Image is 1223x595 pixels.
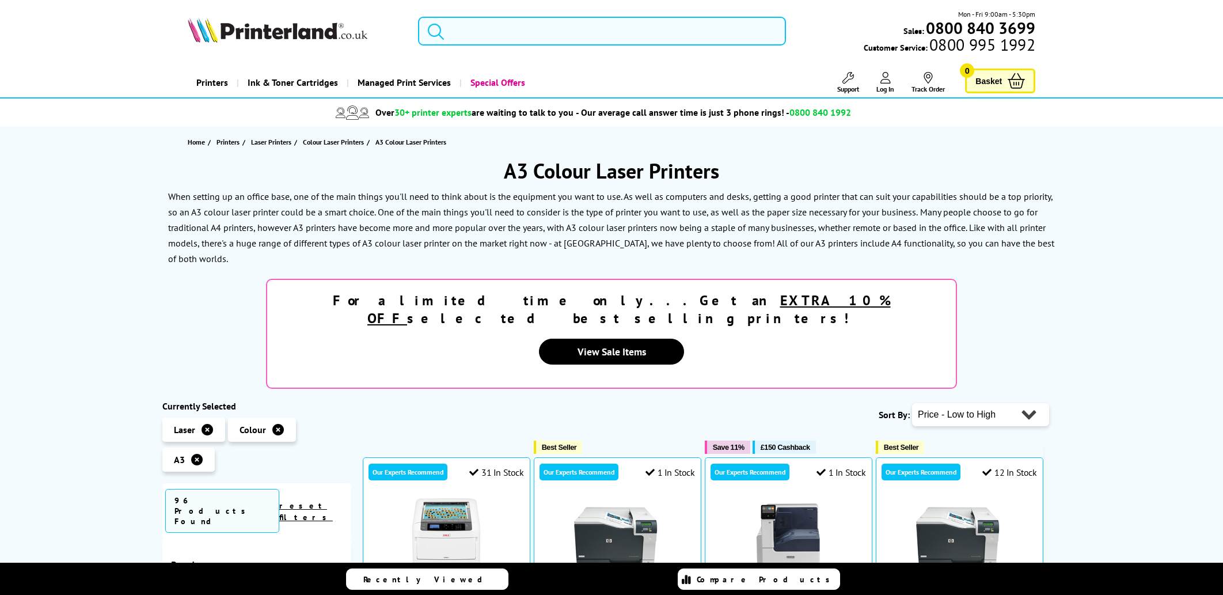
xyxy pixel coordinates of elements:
[789,107,851,118] span: 0800 840 1992
[171,559,343,570] span: Brand
[394,107,472,118] span: 30+ printer experts
[745,498,831,585] img: Xerox VersaLink C7000DN (Box Opened)
[333,291,891,327] strong: For a limited time only...Get an selected best selling printers!
[711,464,789,480] div: Our Experts Recommend
[168,191,1053,218] p: When setting up an office base, one of the main things you'll need to think about is the equipmen...
[876,85,894,93] span: Log In
[926,17,1035,39] b: 0800 840 3699
[375,107,573,118] span: Over are waiting to talk to you
[864,39,1035,53] span: Customer Service:
[363,574,494,585] span: Recently Viewed
[251,136,294,148] a: Laser Printers
[240,424,266,435] span: Colour
[534,441,583,454] button: Best Seller
[165,489,279,533] span: 96 Products Found
[540,464,618,480] div: Our Experts Recommend
[924,22,1035,33] a: 0800 840 3699
[188,17,404,45] a: Printerland Logo
[816,467,866,478] div: 1 In Stock
[162,400,351,412] div: Currently Selected
[958,9,1035,20] span: Mon - Fri 9:00am - 5:30pm
[369,464,447,480] div: Our Experts Recommend
[975,73,1002,89] span: Basket
[928,39,1035,50] span: 0800 995 1992
[217,136,240,148] span: Printers
[960,63,974,78] span: 0
[174,424,195,435] span: Laser
[237,68,347,97] a: Ink & Toner Cartridges
[217,136,242,148] a: Printers
[279,501,333,522] a: reset filters
[459,68,534,97] a: Special Offers
[375,138,446,146] span: A3 Colour Laser Printers
[753,441,816,454] button: £150 Cashback
[713,443,745,452] span: Save 11%
[837,85,859,93] span: Support
[965,69,1035,93] a: Basket 0
[876,72,894,93] a: Log In
[469,467,523,478] div: 31 In Stock
[303,136,364,148] span: Colour Laser Printers
[879,409,910,420] span: Sort By:
[162,157,1061,184] h1: A3 Colour Laser Printers
[678,569,840,590] a: Compare Products
[539,339,684,365] a: View Sale Items
[876,441,925,454] button: Best Seller
[761,443,810,452] span: £150 Cashback
[837,72,859,93] a: Support
[403,498,489,585] img: OKI C824dn
[916,498,1002,585] img: HP CP5225n
[903,25,924,36] span: Sales:
[645,467,695,478] div: 1 In Stock
[346,569,508,590] a: Recently Viewed
[367,291,891,327] u: EXTRA 10% OFF
[542,443,577,452] span: Best Seller
[882,464,960,480] div: Our Experts Recommend
[576,107,851,118] span: - Our average call answer time is just 3 phone rings! -
[188,68,237,97] a: Printers
[174,454,185,465] span: A3
[248,68,338,97] span: Ink & Toner Cartridges
[911,72,945,93] a: Track Order
[251,136,291,148] span: Laser Printers
[884,443,919,452] span: Best Seller
[347,68,459,97] a: Managed Print Services
[303,136,367,148] a: Colour Laser Printers
[188,136,208,148] a: Home
[188,17,367,43] img: Printerland Logo
[574,498,660,585] img: HP CP5225
[697,574,836,585] span: Compare Products
[982,467,1036,478] div: 12 In Stock
[705,441,750,454] button: Save 11%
